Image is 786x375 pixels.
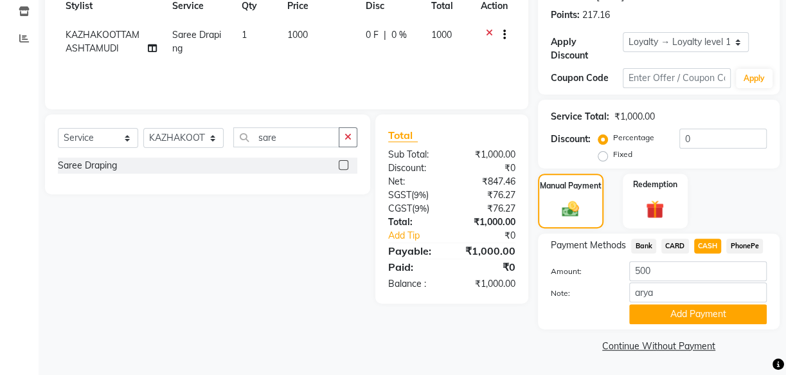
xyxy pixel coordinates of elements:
div: Apply Discount [551,35,623,62]
div: Service Total: [551,110,609,123]
span: 9% [415,203,427,214]
label: Percentage [613,132,654,143]
span: 9% [414,190,426,200]
a: Add Tip [379,229,464,242]
span: PhonePe [726,239,763,253]
div: Saree Draping [58,159,117,172]
span: Total [388,129,418,142]
div: ( ) [379,202,452,215]
span: 1 [242,29,247,41]
div: ₹1,000.00 [452,215,525,229]
input: Add Note [629,282,767,302]
div: Payable: [379,243,452,259]
label: Manual Payment [540,180,602,192]
div: Points: [551,8,580,22]
div: ₹1,000.00 [452,148,525,161]
div: ₹0 [452,161,525,175]
div: ₹1,000.00 [452,277,525,291]
div: Sub Total: [379,148,452,161]
span: 0 F [365,28,378,42]
span: | [383,28,386,42]
input: Search or Scan [233,127,339,147]
span: CARD [661,239,689,253]
span: 0 % [391,28,406,42]
div: ₹76.27 [452,188,525,202]
a: Continue Without Payment [540,340,777,353]
div: Paid: [379,259,452,275]
button: Add Payment [629,304,767,324]
div: ₹0 [464,229,525,242]
div: Coupon Code [551,71,623,85]
input: Enter Offer / Coupon Code [623,68,731,88]
span: Payment Methods [551,239,626,252]
label: Amount: [541,266,620,277]
div: ₹0 [452,259,525,275]
span: CASH [694,239,722,253]
div: ₹1,000.00 [614,110,655,123]
div: Net: [379,175,452,188]
div: Discount: [551,133,591,146]
img: _cash.svg [557,199,584,219]
div: ₹1,000.00 [452,243,525,259]
div: ( ) [379,188,452,202]
div: ₹847.46 [452,175,525,188]
label: Fixed [613,149,632,160]
div: Total: [379,215,452,229]
div: 217.16 [582,8,610,22]
span: KAZHAKOOTTAM ASHTAMUDI [66,29,139,54]
span: Saree Draping [172,29,221,54]
span: CGST [388,203,412,214]
span: Bank [631,239,656,253]
label: Redemption [633,179,677,190]
div: ₹76.27 [452,202,525,215]
span: 1000 [287,29,308,41]
div: Balance : [379,277,452,291]
label: Note: [541,288,620,299]
button: Apply [736,69,773,88]
span: SGST [388,189,411,201]
input: Amount [629,261,767,281]
span: 1000 [431,29,452,41]
img: _gift.svg [640,198,670,221]
div: Discount: [379,161,452,175]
